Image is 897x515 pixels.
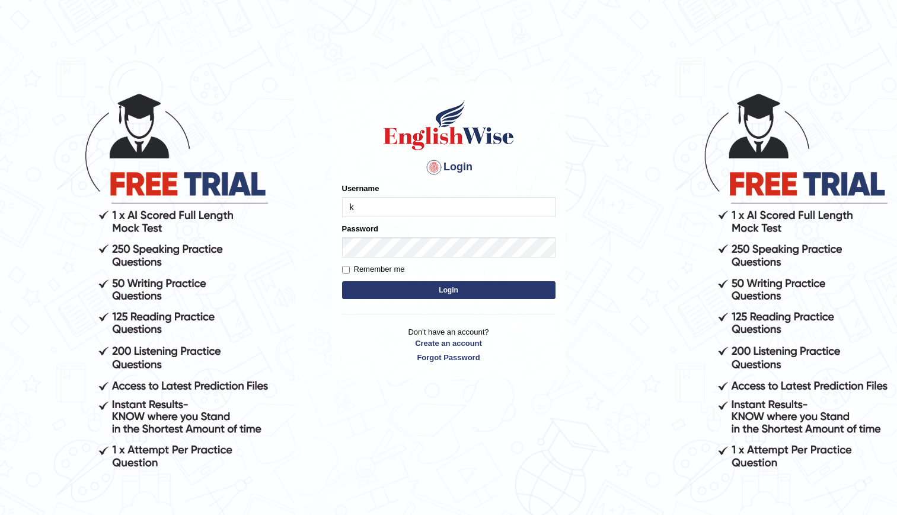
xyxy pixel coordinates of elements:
[342,263,405,275] label: Remember me
[342,326,556,363] p: Don't have an account?
[342,338,556,349] a: Create an account
[342,266,350,274] input: Remember me
[342,281,556,299] button: Login
[381,98,516,152] img: Logo of English Wise sign in for intelligent practice with AI
[342,183,379,194] label: Username
[342,158,556,177] h4: Login
[342,223,378,234] label: Password
[342,352,556,363] a: Forgot Password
